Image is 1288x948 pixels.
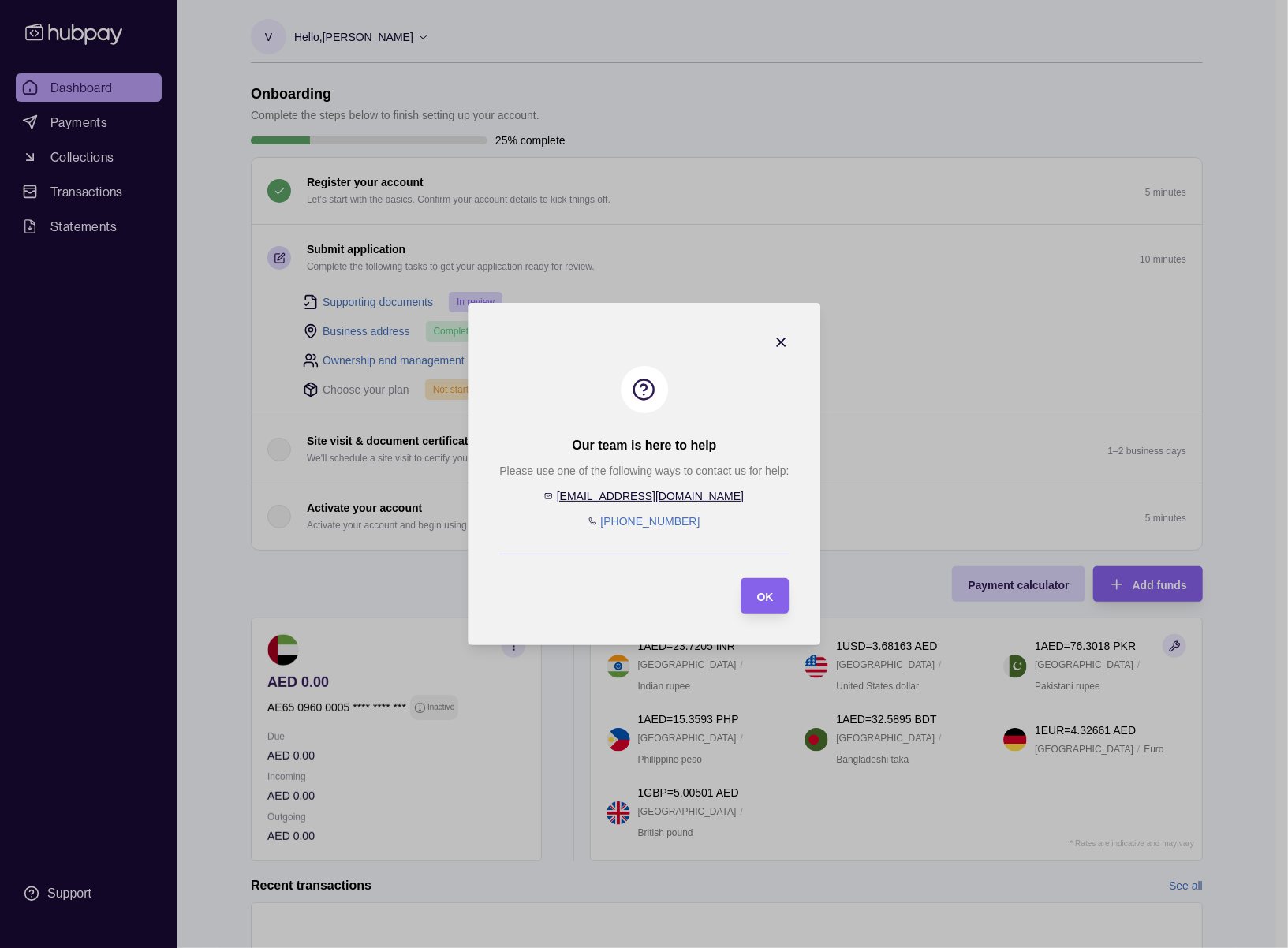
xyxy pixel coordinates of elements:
[572,437,716,454] h2: Our team is here to help
[600,515,700,528] a: [PHONE_NUMBER]
[556,490,743,502] a: [EMAIL_ADDRESS][DOMAIN_NAME]
[499,462,789,480] p: Please use one of the following ways to contact us for help:
[756,591,773,603] span: OK
[741,578,789,614] button: OK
